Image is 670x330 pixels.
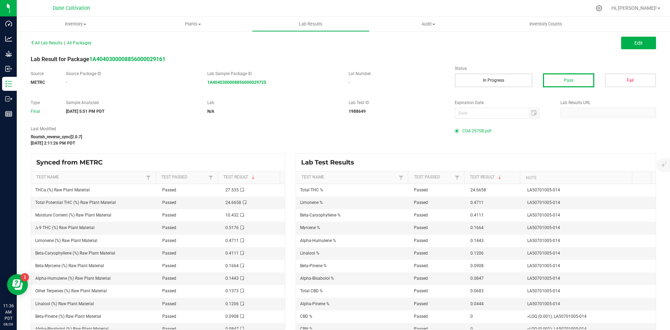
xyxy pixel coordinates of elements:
inline-svg: Grow [5,50,12,57]
span: Total CBD % [300,288,323,293]
span: Passed [414,314,428,319]
inline-svg: Dashboard [5,20,12,27]
span: Passed [162,314,176,319]
span: Beta-Caryophyllene % [300,213,341,218]
strong: METRC [31,80,45,85]
span: 27.535 [225,188,239,192]
span: Passed [414,251,428,256]
span: Passed [162,288,176,293]
span: Inventory [17,21,134,27]
span: Total Potential THC (%) Raw Plant Material [35,200,116,205]
button: In Progress [455,73,533,87]
span: Passed [162,200,176,205]
a: Test PassedSortable [414,175,453,180]
span: THCa (%) Raw Plant Material [35,188,90,192]
span: 0.1443 [225,276,239,281]
a: 1A4040300008856000029725 [207,80,266,85]
span: Alpha-Humulene (%) Raw Plant Material [35,276,111,281]
span: LA50701005-014 [527,288,560,293]
span: Passed [162,251,176,256]
label: Status [455,65,656,72]
span: 0.1443 [470,238,484,243]
span: 0.0683 [470,288,484,293]
span: LA50701005-014 [527,200,560,205]
span: 10.432 [225,213,239,218]
label: Source Package ID [66,71,197,77]
span: Passed [414,276,428,281]
span: Limonene (%) Raw Plant Material [35,238,97,243]
span: Total THC % [300,188,323,192]
a: Inventory [17,17,134,31]
span: Δ-9 THC (%) Raw Plant Material [35,225,95,230]
span: Lab Results [290,21,332,27]
span: Synced from METRC [36,159,108,166]
span: LA50701005-014 [527,251,560,256]
span: 0.0908 [225,314,239,319]
span: Passed [414,301,428,306]
span: Beta-Pinene % [300,263,327,268]
span: 0.0908 [470,263,484,268]
span: Audit [370,21,487,27]
span: Sortable [497,175,502,180]
span: Myrcene % [300,225,320,230]
a: Test PassedSortable [161,175,207,180]
span: Passed [162,301,176,306]
p: 08/26 [3,322,14,327]
label: Lab [207,100,338,106]
span: Passed [162,263,176,268]
span: LA50701005-014 [527,213,560,218]
label: Last Modified [31,126,444,132]
a: Filter [453,173,461,182]
div: Final [31,108,55,115]
a: Plants [134,17,252,31]
span: Hi, [PERSON_NAME]! [611,5,657,11]
span: Alpha-Humulene % [300,238,336,243]
span: | [64,41,65,45]
label: Sample Analyzed [66,100,197,106]
a: Test ResultSortable [223,175,277,180]
span: Passed [414,213,428,218]
button: Fail [605,73,656,87]
span: Passed [414,263,428,268]
a: Test ResultSortable [470,175,518,180]
span: Passed [414,188,428,192]
a: 1A4040300008856000029161 [89,56,165,63]
span: Linalool (%) Raw Plant Material [35,301,94,306]
a: Lab Results [252,17,370,31]
span: 24.6658 [470,188,486,192]
span: Beta-Caryophyllene (%) Raw Plant Material [35,251,115,256]
span: - [66,79,67,84]
iframe: Resource center unread badge [21,273,29,281]
span: LA50701005-014 [527,276,560,281]
a: Filter [397,173,405,182]
iframe: Resource center [7,274,28,295]
strong: flourish_reverse_sync[2.0.7] [31,134,82,139]
strong: N/A [207,109,214,114]
span: Plants [135,21,252,27]
div: Manage settings [595,5,603,12]
a: Inventory Counts [487,17,605,31]
span: Passed [414,200,428,205]
label: Lab Test ID [349,100,444,106]
span: 0.1664 [470,225,484,230]
span: 0.1373 [225,288,239,293]
span: 0.0847 [470,276,484,281]
strong: [DATE] 5:51 PM PDT [66,109,104,114]
span: All Lab Results [31,41,62,45]
strong: [DATE] 2:11:26 PM PDT [31,141,75,146]
span: LA50701005-014 [527,225,560,230]
span: Alpha-Pinene % [300,301,329,306]
span: 0.4111 [470,213,484,218]
button: Edit [621,37,656,49]
span: Moisture Content (%) Raw Plant Material [35,213,111,218]
inline-svg: Reports [5,110,12,117]
span: Lab Test Results [301,159,359,166]
a: Filter [144,173,152,182]
span: Inventory Counts [520,21,572,27]
inline-svg: Inventory [5,80,12,87]
span: Passed [414,238,428,243]
a: Test NameSortable [36,175,144,180]
form-radio-button: Primary COA [455,129,459,133]
span: 0.5176 [225,225,239,230]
